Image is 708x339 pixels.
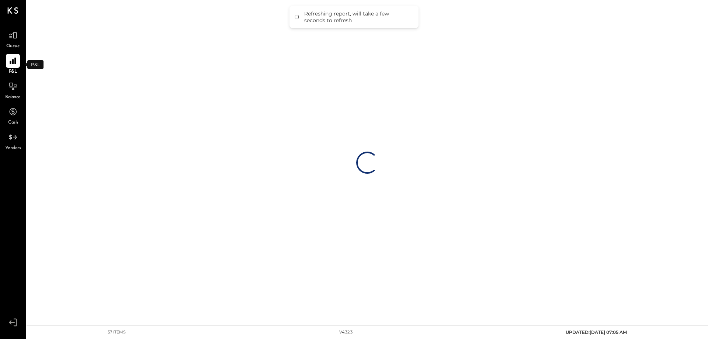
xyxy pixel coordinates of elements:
a: Cash [0,105,25,126]
span: Queue [6,43,20,50]
a: Vendors [0,130,25,152]
div: Refreshing report, will take a few seconds to refresh [304,10,411,24]
span: UPDATED: [DATE] 07:05 AM [566,329,627,335]
a: Queue [0,28,25,50]
span: Vendors [5,145,21,152]
div: P&L [27,60,44,69]
div: v 4.32.3 [339,329,353,335]
a: Balance [0,79,25,101]
span: Balance [5,94,21,101]
a: P&L [0,54,25,75]
div: 57 items [108,329,126,335]
span: Cash [8,120,18,126]
span: P&L [9,69,17,75]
